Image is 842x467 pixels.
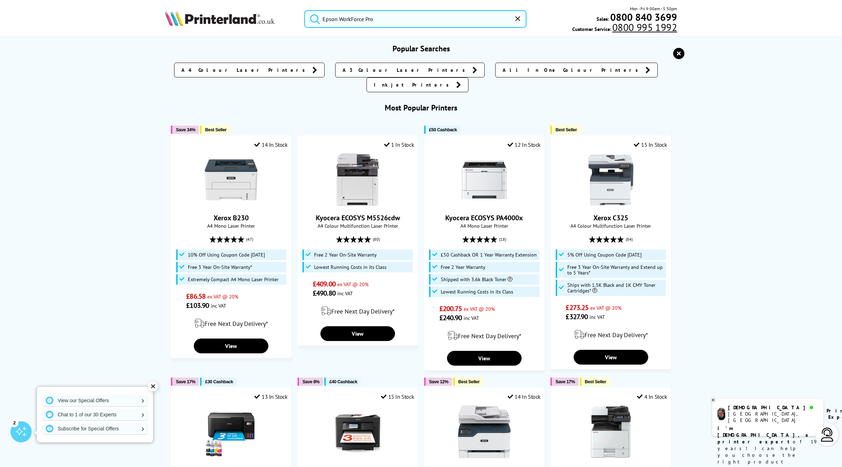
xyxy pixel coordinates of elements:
span: Extremely Compact A4 Mono Laser Printer [188,277,279,282]
div: 4 In Stock [637,393,667,400]
span: Best Seller [458,379,480,384]
a: Subscribe for Special Offers [42,423,148,434]
a: Epson WorkForce WF-7840DTWF [331,453,384,460]
img: Kyocera ECOSYS PA4000x [458,153,511,206]
span: All In One Colour Printers [503,67,642,74]
button: Best Seller [200,126,230,134]
a: Kyocera ECOSYS PA4000x [445,213,523,222]
tcxspan: Call 0800 995 1992 via 3CX [612,21,677,34]
span: £50 Cashback OR 1 Year Warranty Extension [441,252,537,258]
button: Best Seller [550,126,580,134]
a: Chat to 1 of our 30 Experts [42,409,148,420]
h3: Most Popular Printers [165,103,677,113]
span: Best Seller [555,127,577,132]
span: inc VAT [464,315,479,321]
div: [DEMOGRAPHIC_DATA] [728,404,818,411]
span: £200.75 [439,304,462,313]
b: 0800 840 3699 [610,11,677,24]
span: Save 17% [555,379,575,384]
button: Best Seller [580,378,610,386]
a: Xerox B230 [205,201,257,208]
span: (18) [499,233,506,246]
img: Xerox B230 [205,153,257,206]
a: Xerox C325 [585,201,637,208]
span: inc VAT [337,290,353,297]
span: Inkjet Printers [374,81,453,88]
img: chris-livechat.png [717,408,725,420]
a: View our Special Offers [42,395,148,406]
span: £490.80 [313,289,336,298]
img: Epson WorkForce WF-7840DTWF [331,405,384,458]
span: Free 3 Year On-Site Warranty* [188,264,252,270]
div: 2 [11,419,18,427]
button: £40 Cashback [324,378,361,386]
button: Save 12% [424,378,452,386]
span: £86.58 [186,292,205,301]
span: A3 Colour Laser Printers [343,67,469,74]
span: Mon - Fri 9:00am - 5:30pm [630,5,677,12]
span: Lowest Running Costs in its Class [441,289,513,295]
span: Customer Service: [572,24,677,32]
span: Best Seller [585,379,606,384]
div: 12 In Stock [508,141,541,148]
span: Best Seller [205,127,227,132]
button: £30 Cashback [200,378,236,386]
span: £273.25 [566,303,588,312]
a: Kyocera ECOSYS M5526cdw [316,213,400,222]
span: Free 2 Year Warranty [441,264,485,270]
a: Xerox C325 [593,213,628,222]
span: (80) [373,233,380,246]
input: Search product or brand [304,10,527,28]
span: (47) [246,233,253,246]
img: user-headset-light.svg [820,428,834,442]
span: £409.00 [313,279,336,289]
a: Inkjet Printers [366,77,468,92]
div: 13 In Stock [254,393,287,400]
a: Xerox B230 [213,213,249,222]
a: View [574,350,648,365]
span: ex VAT @ 20% [207,293,238,300]
div: modal_delivery [428,326,541,346]
span: £50 Cashback [429,127,457,132]
img: Kyocera ECOSYS M8124cidn [585,405,637,458]
span: £240.90 [439,313,462,322]
span: A4 Mono Laser Printer [428,222,541,229]
a: View [320,326,395,341]
span: 5% Off Using Coupon Code [DATE] [567,252,642,258]
img: Xerox C325 [585,153,637,206]
span: Lowest Running Costs in its Class [314,264,387,270]
div: 1 In Stock [384,141,414,148]
a: Xerox C235 [458,453,511,460]
span: Free 2 Year On-Site Warranty [314,252,377,258]
a: Kyocera ECOSYS PA4000x [458,201,511,208]
div: 15 In Stock [381,393,414,400]
span: A4 Colour Multifunction Laser Printer [301,222,414,229]
button: £50 Cashback [424,126,460,134]
div: 14 In Stock [254,141,287,148]
span: Save 12% [429,379,448,384]
span: Free 3 Year On-Site Warranty and Extend up to 5 Years* [567,264,664,276]
button: Save 8% [298,378,323,386]
div: 15 In Stock [634,141,667,148]
img: Xerox C235 [458,405,511,458]
span: Save 8% [302,379,319,384]
div: modal_delivery [175,314,287,333]
span: Save 34% [176,127,195,132]
span: 10% Off Using Coupon Code [DATE] [188,252,265,258]
span: £327.90 [566,312,588,321]
button: Save 17% [550,378,578,386]
a: 0800 840 3699 [609,14,677,20]
span: £103.90 [186,301,209,310]
div: ✕ [148,381,158,391]
span: A4 Colour Multifunction Laser Printer [554,222,667,229]
span: (84) [626,233,633,246]
p: of 19 years! I can help you choose the right product [717,425,818,465]
a: View [194,339,268,353]
span: Save 17% [176,379,195,384]
span: £40 Cashback [329,379,357,384]
div: modal_delivery [554,325,667,345]
a: Printerland Logo [165,11,295,27]
a: All In One Colour Printers [495,63,658,77]
span: inc VAT [211,302,226,309]
div: 14 In Stock [508,393,541,400]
